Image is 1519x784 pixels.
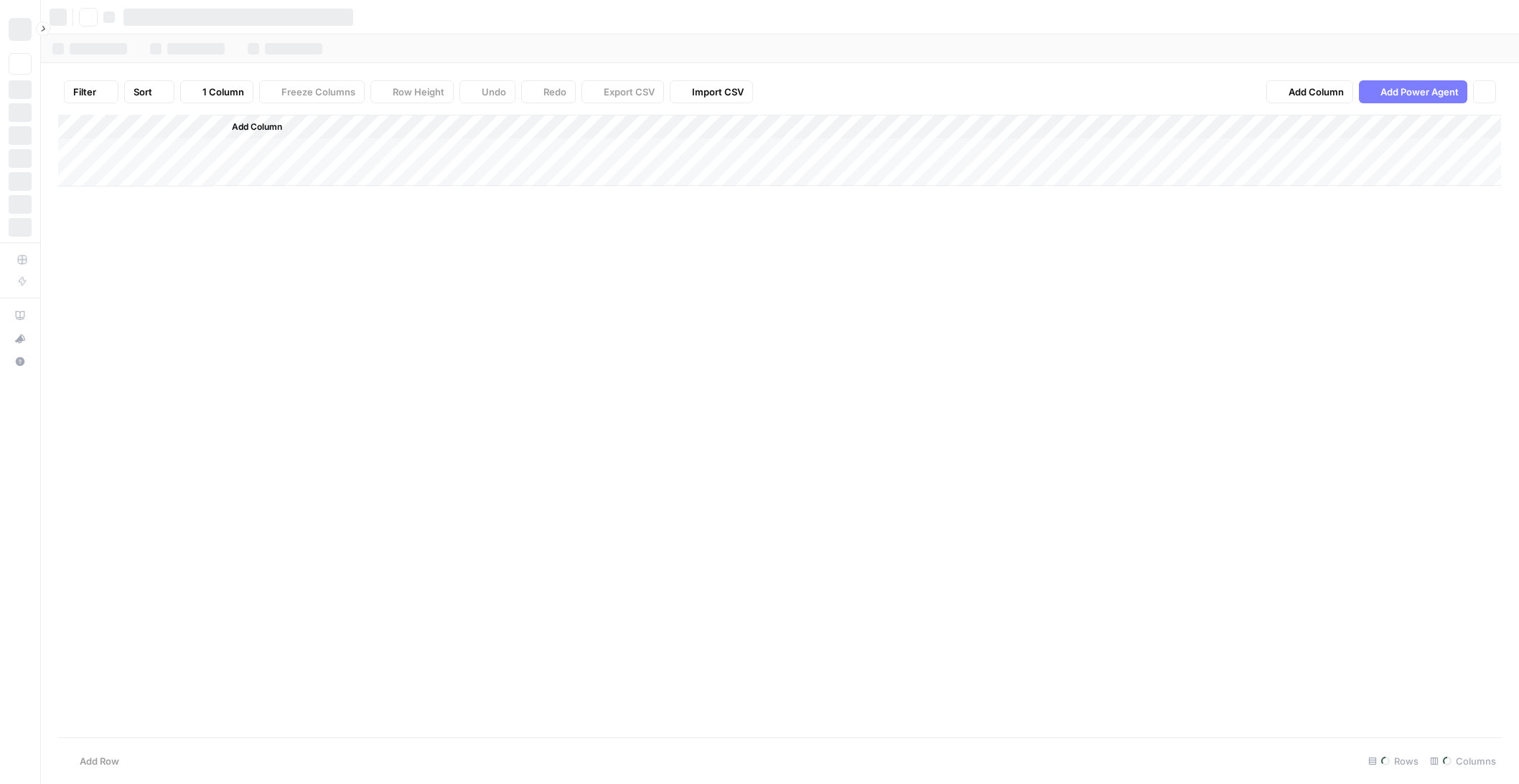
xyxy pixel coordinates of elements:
button: Redo [521,80,576,103]
span: Add Column [1289,85,1344,99]
a: AirOps Academy [9,304,32,327]
span: Add Column [232,121,282,133]
button: 1 Column [180,80,253,103]
button: Undo [459,80,515,103]
div: Columns [1424,750,1502,773]
span: Row Height [393,85,444,99]
span: Undo [482,85,506,99]
button: Add Row [58,750,128,773]
button: Row Height [370,80,454,103]
button: Freeze Columns [259,80,365,103]
button: Add Column [213,118,288,136]
button: Sort [124,80,174,103]
button: Export CSV [581,80,664,103]
span: Export CSV [604,85,655,99]
span: Redo [543,85,566,99]
span: Freeze Columns [281,85,355,99]
span: Import CSV [692,85,744,99]
button: Add Power Agent [1359,80,1467,103]
button: What's new? [9,327,32,350]
button: Filter [64,80,118,103]
span: Sort [134,85,152,99]
span: Filter [73,85,96,99]
button: Help + Support [9,350,32,373]
div: Rows [1363,750,1424,773]
button: Add Column [1266,80,1353,103]
span: Add Power Agent [1380,85,1459,99]
span: Add Row [80,754,119,768]
button: Import CSV [670,80,753,103]
span: 1 Column [202,85,244,99]
div: What's new? [9,328,31,349]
